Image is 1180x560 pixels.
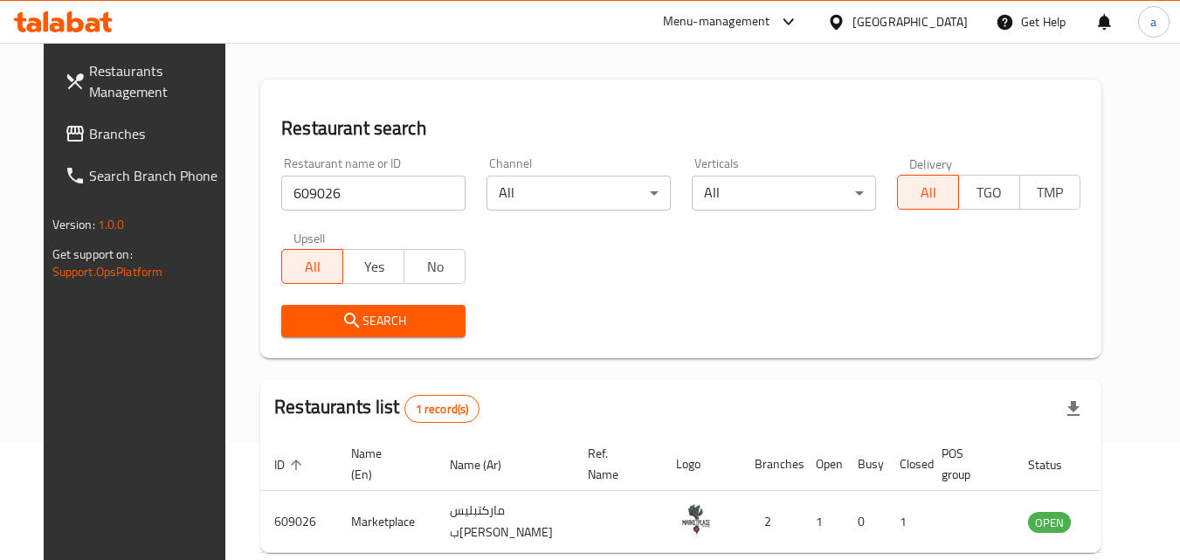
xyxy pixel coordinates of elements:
span: All [289,254,336,280]
td: 1 [886,491,928,553]
span: All [905,180,952,205]
a: Branches [51,113,241,155]
th: Branches [741,438,802,491]
span: Version: [52,213,95,236]
td: Marketplace [337,491,436,553]
td: 2 [741,491,802,553]
div: All [486,176,671,211]
button: All [897,175,959,210]
th: Busy [844,438,886,491]
span: Restaurants Management [89,60,227,102]
button: TGO [958,175,1020,210]
div: Export file [1052,388,1094,430]
label: Delivery [909,157,953,169]
img: Marketplace [676,496,720,540]
span: Get support on: [52,243,133,266]
span: Name (Ar) [450,454,524,475]
span: TGO [966,180,1013,205]
button: TMP [1019,175,1081,210]
span: TMP [1027,180,1074,205]
h2: Menu management [260,17,432,45]
td: 1 [802,491,844,553]
span: Status [1028,454,1085,475]
td: 609026 [260,491,337,553]
div: OPEN [1028,512,1071,533]
span: Branches [89,123,227,144]
span: POS group [942,443,993,485]
div: [GEOGRAPHIC_DATA] [852,12,968,31]
th: Closed [886,438,928,491]
h2: Restaurant search [281,115,1080,142]
button: All [281,249,343,284]
td: ماركتبليس ب[PERSON_NAME] [436,491,574,553]
span: ID [274,454,307,475]
div: All [692,176,876,211]
div: Menu-management [663,11,770,32]
span: 1.0.0 [98,213,125,236]
span: Name (En) [351,443,415,485]
button: Yes [342,249,404,284]
span: OPEN [1028,513,1071,533]
td: 0 [844,491,886,553]
input: Search for restaurant name or ID.. [281,176,466,211]
a: Restaurants Management [51,50,241,113]
h2: Restaurants list [274,394,480,423]
span: Search [295,310,452,332]
label: Upsell [293,232,326,244]
a: Search Branch Phone [51,155,241,197]
span: 1 record(s) [405,401,480,418]
th: Logo [662,438,741,491]
span: Yes [350,254,397,280]
div: Total records count [404,395,480,423]
span: a [1150,12,1156,31]
button: No [404,249,466,284]
span: Ref. Name [588,443,641,485]
th: Open [802,438,844,491]
table: enhanced table [260,438,1166,553]
a: Support.OpsPlatform [52,260,163,283]
span: Search Branch Phone [89,165,227,186]
button: Search [281,305,466,337]
span: No [411,254,459,280]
